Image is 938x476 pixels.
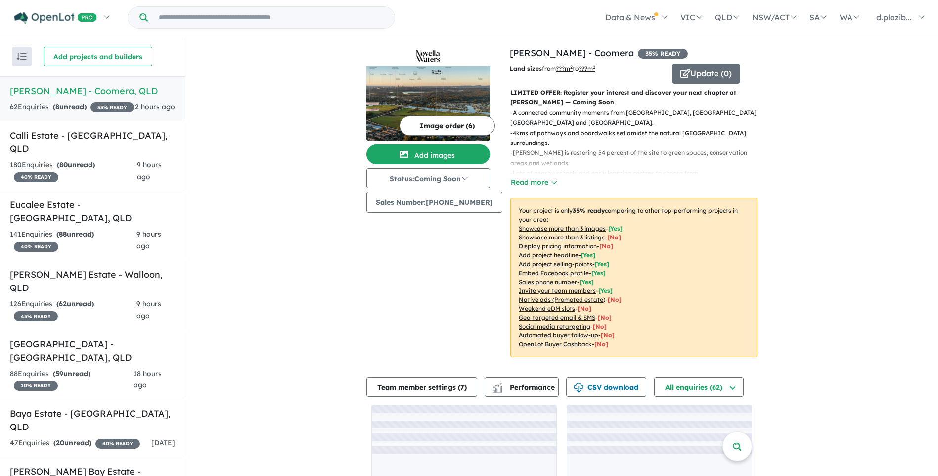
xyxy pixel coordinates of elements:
div: 47 Enquir ies [10,437,140,449]
span: 80 [59,160,68,169]
sup: 2 [570,64,573,70]
span: 40 % READY [14,242,58,252]
div: 180 Enquir ies [10,159,137,183]
u: Automated buyer follow-up [519,332,598,339]
span: [No] [598,314,612,321]
button: Read more [510,177,557,188]
span: [No] [608,296,622,303]
u: OpenLot Buyer Cashback [519,340,592,348]
img: line-chart.svg [493,383,502,388]
button: All enquiries (62) [654,377,744,397]
b: 35 % ready [573,207,605,214]
span: 59 [55,369,63,378]
h5: Calli Estate - [GEOGRAPHIC_DATA] , QLD [10,129,175,155]
span: [ Yes ] [580,278,594,286]
span: 40 % READY [14,172,58,182]
span: 40 % READY [95,439,140,449]
h5: [GEOGRAPHIC_DATA] - [GEOGRAPHIC_DATA] , QLD [10,337,175,364]
img: sort.svg [17,53,27,60]
span: 35 % READY [90,102,134,112]
span: 2 hours ago [135,102,175,111]
button: Add projects and builders [44,47,152,66]
span: 9 hours ago [137,160,162,181]
h5: Eucalee Estate - [GEOGRAPHIC_DATA] , QLD [10,198,175,225]
span: to [573,65,595,72]
u: Social media retargeting [519,323,590,330]
span: [ Yes ] [608,225,623,232]
u: Geo-targeted email & SMS [519,314,595,321]
strong: ( unread) [57,160,95,169]
u: Native ads (Promoted estate) [519,296,605,303]
p: - A connected community moments from [GEOGRAPHIC_DATA], [GEOGRAPHIC_DATA], [GEOGRAPHIC_DATA] and ... [510,108,765,128]
span: Performance [494,383,555,392]
div: 88 Enquir ies [10,368,134,392]
div: 126 Enquir ies [10,298,136,322]
div: 141 Enquir ies [10,229,136,252]
button: CSV download [566,377,646,397]
span: [No] [601,332,615,339]
span: 9 hours ago [136,230,161,250]
u: ???m [579,65,595,72]
span: [No] [578,305,591,312]
span: 35 % READY [638,49,688,59]
span: [No] [593,323,607,330]
p: LIMITED OFFER: Register your interest and discover your next chapter at [PERSON_NAME] — Coming Soon [510,88,757,108]
u: Invite your team members [519,287,596,294]
span: [ Yes ] [581,251,595,259]
span: [ No ] [607,234,621,241]
span: 7 [460,383,464,392]
u: Sales phone number [519,278,577,286]
a: Novella Waters - Coomera LogoNovella Waters - Coomera [366,47,490,141]
h5: [PERSON_NAME] Estate - Walloon , QLD [10,268,175,294]
p: - 4kms of pathways and boardwalks set amidst the natural [GEOGRAPHIC_DATA] surroundings. [510,128,765,148]
div: 62 Enquir ies [10,101,134,113]
button: Update (0) [672,64,740,84]
u: Embed Facebook profile [519,269,589,277]
span: [DATE] [151,438,175,447]
span: 45 % READY [14,311,58,321]
img: Openlot PRO Logo White [14,12,97,24]
p: - [PERSON_NAME] is restoring 54 percent of the site to green spaces, conservation areas and wetla... [510,148,765,168]
u: Display pricing information [519,242,597,250]
u: Weekend eDM slots [519,305,575,312]
p: Your project is only comparing to other top-performing projects in your area: - - - - - - - - - -... [510,198,757,357]
strong: ( unread) [56,299,94,308]
p: from [510,64,665,74]
button: Sales Number:[PHONE_NUMBER] [366,192,502,213]
b: Land sizes [510,65,542,72]
strong: ( unread) [53,102,87,111]
span: 9 hours ago [136,299,161,320]
strong: ( unread) [53,438,91,447]
input: Try estate name, suburb, builder or developer [150,7,393,28]
span: 10 % READY [14,381,58,391]
span: [No] [594,340,608,348]
button: Status:Coming Soon [366,168,490,188]
span: d.plazib... [876,12,912,22]
u: Add project selling-points [519,260,592,268]
u: Showcase more than 3 images [519,225,606,232]
span: 62 [59,299,67,308]
u: ??? m [556,65,573,72]
img: bar-chart.svg [492,386,502,392]
p: - Lots of nearby schools and early learning centres to choose from. [510,168,765,178]
button: Image order (6) [400,116,495,136]
img: Novella Waters - Coomera Logo [370,50,486,62]
sup: 2 [593,64,595,70]
button: Add images [366,144,490,164]
span: 88 [59,230,67,238]
button: Team member settings (7) [366,377,477,397]
h5: [PERSON_NAME] - Coomera , QLD [10,84,175,97]
h5: Baya Estate - [GEOGRAPHIC_DATA] , QLD [10,407,175,433]
span: 18 hours ago [134,369,162,390]
strong: ( unread) [53,369,90,378]
a: [PERSON_NAME] - Coomera [510,48,634,59]
img: download icon [574,383,583,393]
img: Novella Waters - Coomera [366,66,490,141]
span: [ Yes ] [595,260,609,268]
span: [ Yes ] [591,269,606,277]
span: 20 [56,438,64,447]
button: Performance [485,377,559,397]
u: Showcase more than 3 listings [519,234,605,241]
span: [ No ] [599,242,613,250]
strong: ( unread) [56,230,94,238]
